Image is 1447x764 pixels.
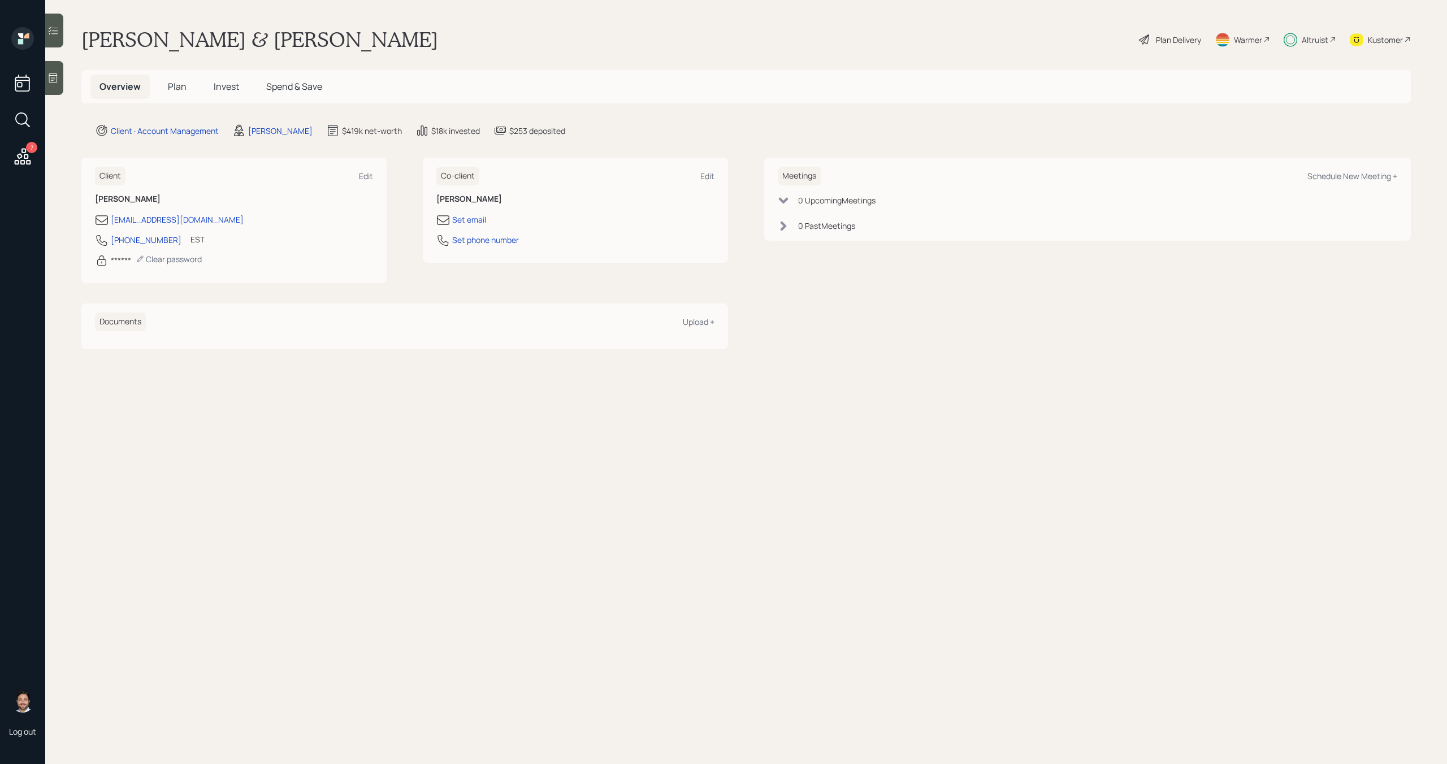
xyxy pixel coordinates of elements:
div: [PHONE_NUMBER] [111,234,181,246]
div: [EMAIL_ADDRESS][DOMAIN_NAME] [111,214,244,225]
h6: Client [95,167,125,185]
div: Set email [452,214,486,225]
div: $419k net-worth [342,125,402,137]
h6: Meetings [778,167,821,185]
h6: Co-client [436,167,479,185]
img: michael-russo-headshot.png [11,690,34,713]
div: $253 deposited [509,125,565,137]
div: Log out [9,726,36,737]
div: Kustomer [1368,34,1403,46]
div: Set phone number [452,234,519,246]
h6: [PERSON_NAME] [436,194,714,204]
span: Overview [99,80,141,93]
div: Edit [700,171,714,181]
div: Clear password [136,254,202,264]
span: Invest [214,80,239,93]
h6: Documents [95,312,146,331]
div: $18k invested [431,125,480,137]
div: Warmer [1234,34,1262,46]
h6: [PERSON_NAME] [95,194,373,204]
span: Plan [168,80,187,93]
div: Upload + [683,316,714,327]
div: Altruist [1302,34,1328,46]
div: 0 Upcoming Meeting s [798,194,876,206]
span: Spend & Save [266,80,322,93]
div: Edit [359,171,373,181]
div: 7 [26,142,37,153]
div: Client · Account Management [111,125,219,137]
div: EST [190,233,205,245]
div: Schedule New Meeting + [1307,171,1397,181]
div: 0 Past Meeting s [798,220,855,232]
h1: [PERSON_NAME] & [PERSON_NAME] [81,27,438,52]
div: Plan Delivery [1156,34,1201,46]
div: [PERSON_NAME] [248,125,313,137]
